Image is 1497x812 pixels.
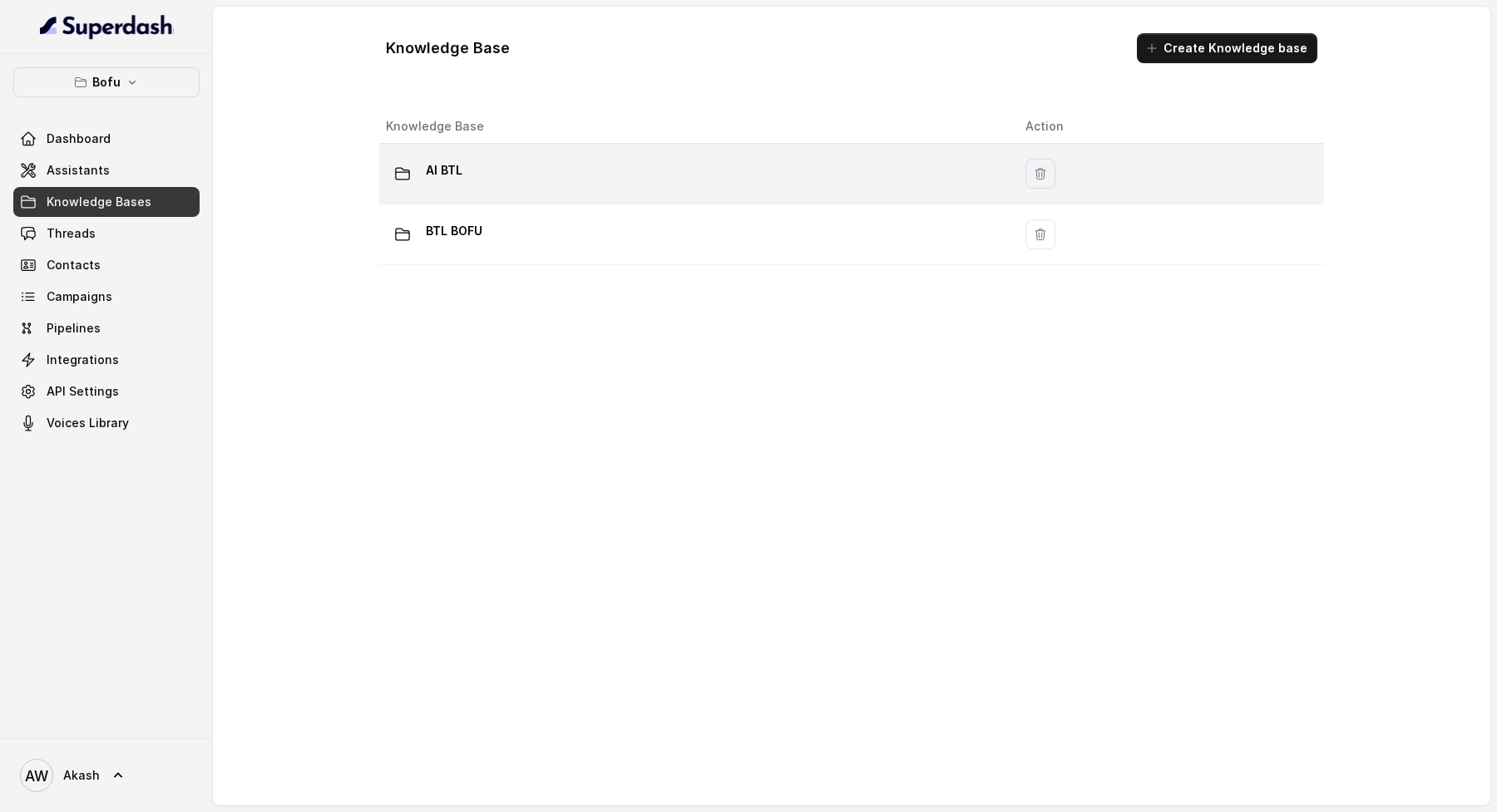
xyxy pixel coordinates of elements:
a: Campaigns [13,282,200,312]
th: Knowledge Base [379,110,1012,144]
span: Voices Library [47,415,129,431]
span: Knowledge Bases [47,194,151,210]
img: light.svg [40,13,174,40]
a: Dashboard [13,124,200,154]
span: Integrations [47,352,119,368]
p: AI BTL [426,157,462,184]
span: Contacts [47,257,101,273]
span: Campaigns [47,288,112,305]
p: BTL BOFU [426,218,482,244]
span: Dashboard [47,130,111,147]
span: Assistants [47,162,110,179]
a: Threads [13,219,200,249]
a: Akash [13,752,200,799]
a: Assistants [13,155,200,185]
span: API Settings [47,383,119,400]
p: Bofu [92,72,121,92]
text: AW [25,767,48,785]
th: Action [1012,110,1324,144]
a: Pipelines [13,313,200,343]
span: Pipelines [47,320,101,337]
a: Contacts [13,250,200,280]
a: Voices Library [13,408,200,438]
a: Knowledge Bases [13,187,200,217]
span: Akash [63,767,100,784]
button: Bofu [13,67,200,97]
a: Integrations [13,345,200,375]
h1: Knowledge Base [386,35,510,62]
button: Create Knowledge base [1137,33,1317,63]
span: Threads [47,225,96,242]
a: API Settings [13,376,200,406]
